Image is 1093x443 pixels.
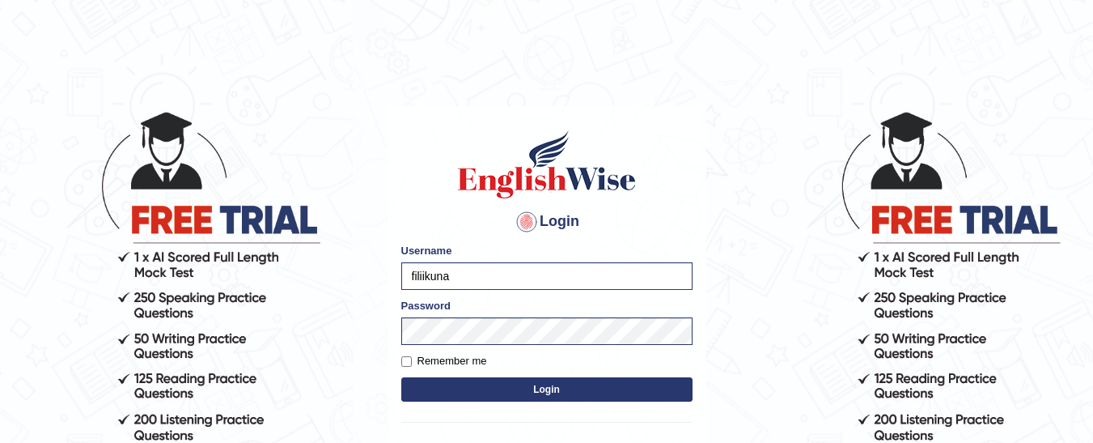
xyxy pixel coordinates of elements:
label: Password [401,298,451,313]
label: Remember me [401,353,487,369]
label: Username [401,243,452,258]
button: Login [401,377,693,402]
img: Logo of English Wise sign in for intelligent practice with AI [455,128,639,201]
input: Remember me [401,356,412,367]
h4: Login [401,209,693,235]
